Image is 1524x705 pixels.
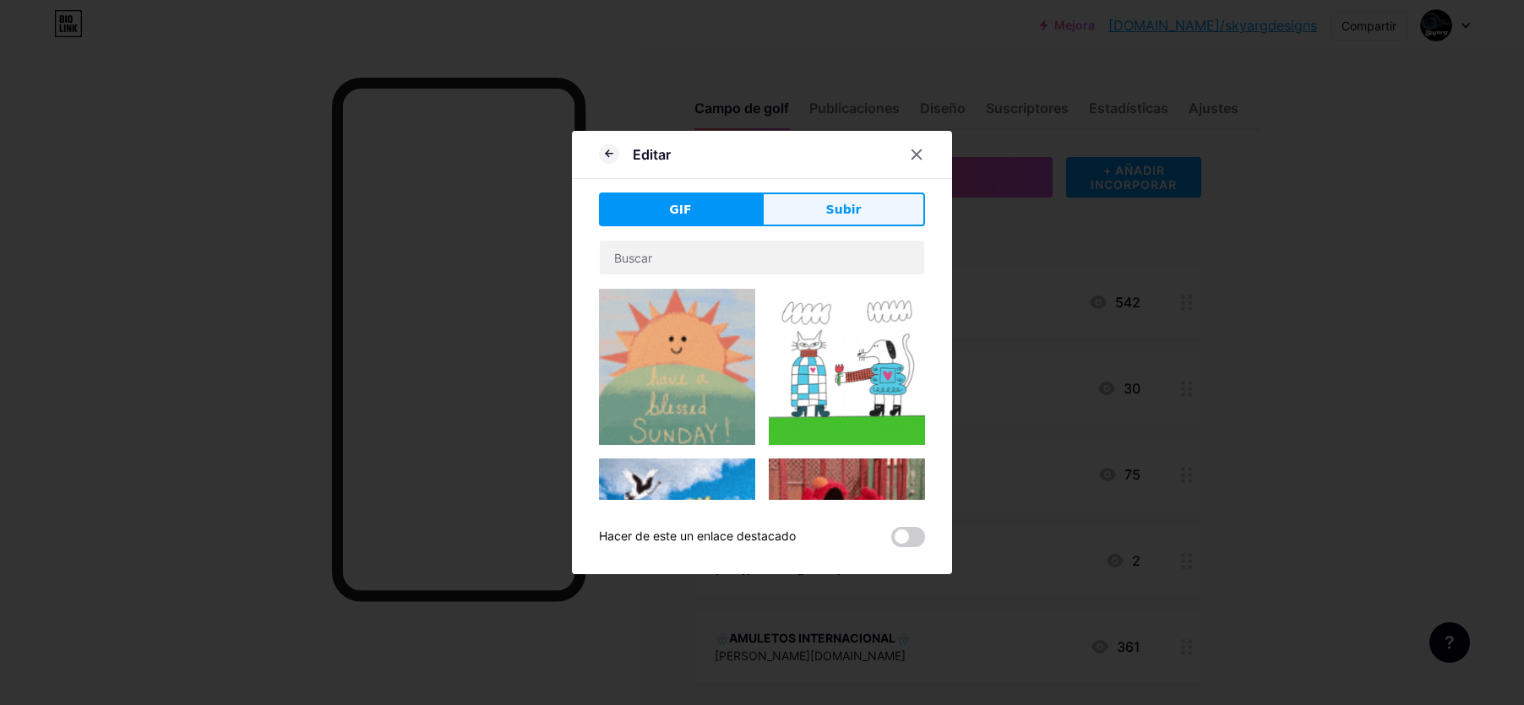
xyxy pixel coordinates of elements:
[669,203,691,216] font: GIF
[599,529,796,543] font: Hacer de este un enlace destacado
[769,289,925,445] img: Gihpy
[762,193,925,226] button: Subir
[599,458,755,615] img: Gihpy
[769,458,925,578] img: Gihpy
[599,289,755,445] img: Gihpy
[633,146,671,163] font: Editar
[826,203,862,216] font: Subir
[599,193,762,226] button: GIF
[600,241,924,274] input: Buscar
